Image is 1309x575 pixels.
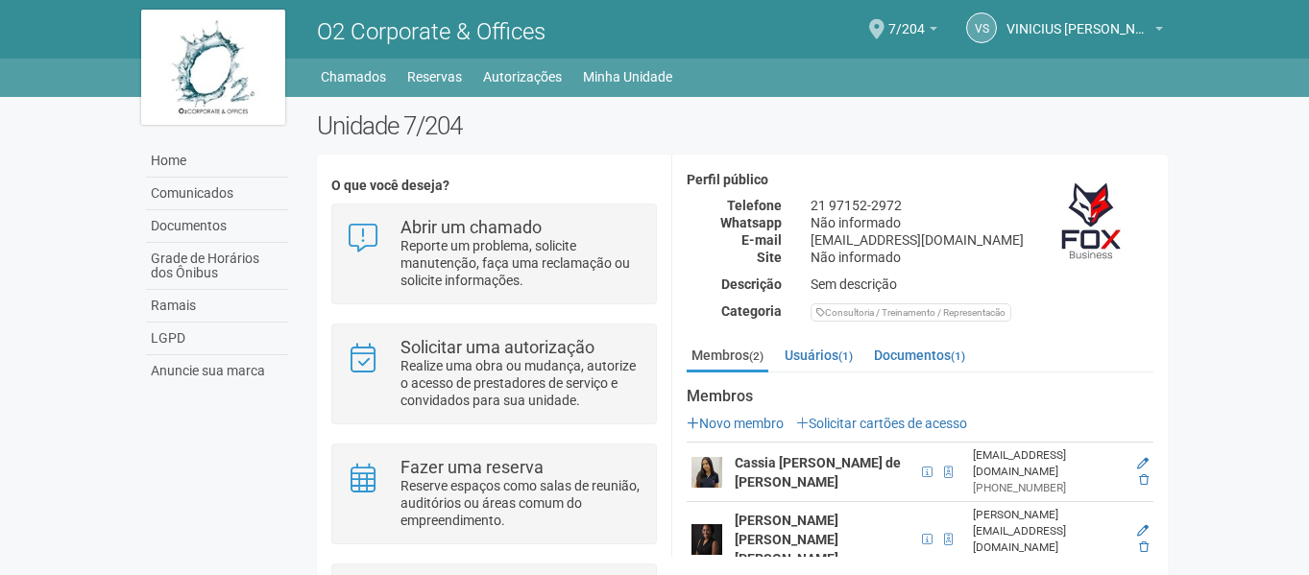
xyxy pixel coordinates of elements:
[146,323,288,355] a: LGPD
[973,480,1124,496] div: [PHONE_NUMBER]
[1139,473,1149,487] a: Excluir membro
[838,349,853,363] small: (1)
[749,349,764,363] small: (2)
[796,197,1168,214] div: 21 97152-2972
[757,250,782,265] strong: Site
[687,416,784,431] a: Novo membro
[869,341,970,370] a: Documentos(1)
[966,12,997,43] a: VS
[687,388,1153,405] strong: Membros
[973,507,1124,556] div: [PERSON_NAME][EMAIL_ADDRESS][DOMAIN_NAME]
[1139,540,1149,554] a: Excluir membro
[811,303,1011,322] div: Consultoria / Treinamento / Representacão
[1006,3,1151,36] span: VINICIUS SANTOS DA ROCHA CORREA
[347,339,642,409] a: Solicitar uma autorização Realize uma obra ou mudança, autorize o acesso de prestadores de serviç...
[141,10,285,125] img: logo.jpg
[1006,24,1163,39] a: VINICIUS [PERSON_NAME] [PERSON_NAME]
[951,349,965,363] small: (1)
[687,173,1153,187] h4: Perfil público
[721,276,782,292] strong: Descrição
[721,303,782,319] strong: Categoria
[735,455,901,490] strong: Cassia [PERSON_NAME] de [PERSON_NAME]
[727,198,782,213] strong: Telefone
[407,63,462,90] a: Reservas
[146,145,288,178] a: Home
[796,214,1168,231] div: Não informado
[888,3,925,36] span: 7/204
[741,232,782,248] strong: E-mail
[780,341,858,370] a: Usuários(1)
[146,290,288,323] a: Ramais
[400,337,594,357] strong: Solicitar uma autorização
[796,416,967,431] a: Solicitar cartões de acesso
[400,457,544,477] strong: Fazer uma reserva
[317,18,545,45] span: O2 Corporate & Offices
[146,355,288,387] a: Anuncie sua marca
[691,457,722,488] img: user.png
[796,276,1168,293] div: Sem descrição
[1137,524,1149,538] a: Editar membro
[796,249,1168,266] div: Não informado
[483,63,562,90] a: Autorizações
[321,63,386,90] a: Chamados
[146,243,288,290] a: Grade de Horários dos Ônibus
[888,24,937,39] a: 7/204
[735,513,838,566] strong: [PERSON_NAME] [PERSON_NAME] [PERSON_NAME]
[400,477,642,529] p: Reserve espaços como salas de reunião, auditórios ou áreas comum do empreendimento.
[973,556,1124,572] div: [PHONE_NUMBER]
[720,215,782,230] strong: Whatsapp
[347,459,642,529] a: Fazer uma reserva Reserve espaços como salas de reunião, auditórios ou áreas comum do empreendime...
[400,217,542,237] strong: Abrir um chamado
[687,341,768,372] a: Membros(2)
[1137,457,1149,470] a: Editar membro
[400,357,642,409] p: Realize uma obra ou mudança, autorize o acesso de prestadores de serviço e convidados para sua un...
[146,178,288,210] a: Comunicados
[796,231,1168,249] div: [EMAIL_ADDRESS][DOMAIN_NAME]
[973,447,1124,480] div: [EMAIL_ADDRESS][DOMAIN_NAME]
[347,219,642,289] a: Abrir um chamado Reporte um problema, solicite manutenção, faça uma reclamação ou solicite inform...
[583,63,672,90] a: Minha Unidade
[331,179,657,193] h4: O que você deseja?
[146,210,288,243] a: Documentos
[691,524,722,555] img: user.png
[317,111,1169,140] h2: Unidade 7/204
[1043,173,1139,269] img: business.png
[400,237,642,289] p: Reporte um problema, solicite manutenção, faça uma reclamação ou solicite informações.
